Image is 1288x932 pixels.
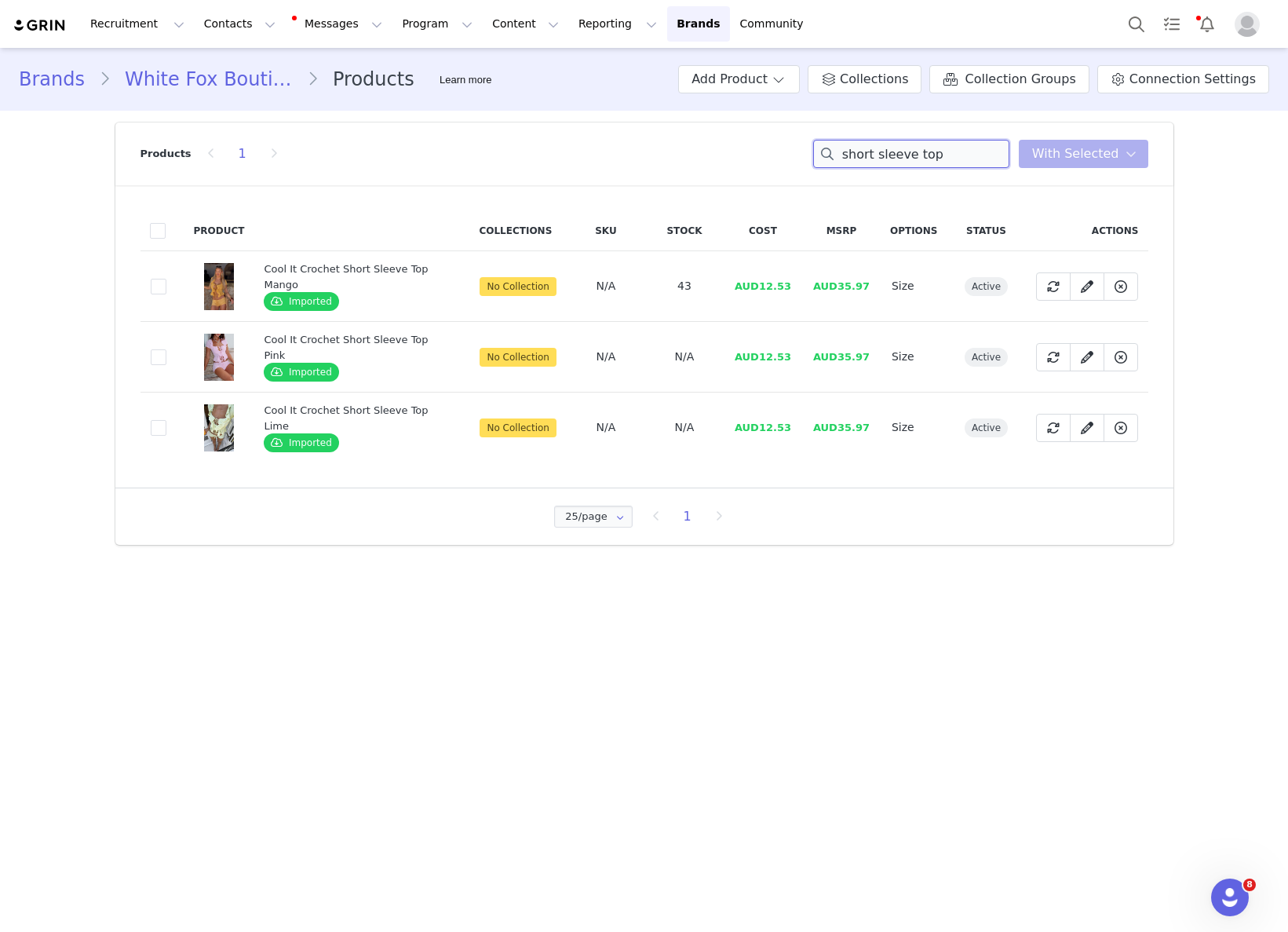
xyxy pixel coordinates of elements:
div: Cool It Crochet Short Sleeve Top Mango [264,261,440,292]
div: Cool It Crochet Short Sleeve Top Lime [264,403,440,433]
img: placeholder-profile.jpg [1235,12,1260,37]
span: 8 [1243,879,1256,891]
button: Contacts [195,6,285,42]
p: Products [140,146,192,162]
span: AUD35.97 [813,422,870,433]
span: No Collection [480,277,556,296]
span: N/A [597,350,616,363]
th: Options [881,210,947,251]
th: Collections [469,210,567,251]
input: Search products [813,140,1009,168]
th: MSRP [802,210,881,251]
div: Cool It Crochet Short Sleeve Top Pink [264,332,440,363]
span: N/A [675,421,695,433]
a: Tasks [1155,6,1189,42]
span: With Selected [1032,144,1119,163]
span: Collection Groups [965,70,1075,89]
div: Size [892,278,936,294]
button: Reporting [569,6,666,42]
button: Recruitment [81,6,194,42]
th: Cost [724,210,802,251]
th: SKU [567,210,645,251]
button: Notifications [1190,6,1224,42]
a: Collections [808,65,921,93]
th: Stock [645,210,724,251]
span: N/A [597,421,616,433]
span: No Collection [480,348,556,367]
span: Collections [840,70,908,89]
button: With Selected [1019,140,1148,168]
span: Imported [264,292,338,311]
img: white-fox-cool-it-crochet-short-sleeve-top-pink-cool-it-crochet-shorts-pink-26.3.25.08.jpg [204,334,235,381]
img: COOL_IT_CROCHET_SHORT_SLEEVE_TOP_COOL_IT_CROCHET_SHORTS_12.3.25_16_1.jpg [204,404,235,451]
div: Tooltip anchor [436,72,494,88]
span: Imported [264,433,338,452]
a: White Fox Boutique AUS [111,65,307,93]
span: active [965,277,1008,296]
span: AUD35.97 [813,280,870,292]
th: Status [947,210,1026,251]
button: Profile [1225,12,1275,37]
span: N/A [597,280,616,292]
span: Connection Settings [1129,70,1256,89]
a: Community [731,6,820,42]
a: Brands [667,6,729,42]
img: coolitcrochetlshirt.jpg [204,263,235,310]
span: active [965,418,1008,437]
button: Messages [286,6,392,42]
iframe: Intercom live chat [1211,879,1249,916]
span: N/A [675,350,695,363]
span: 43 [677,280,691,292]
li: 1 [231,143,254,165]
a: Connection Settings [1097,65,1269,93]
span: active [965,348,1008,367]
button: Search [1119,6,1154,42]
button: Content [483,6,568,42]
li: 1 [676,506,699,528]
th: Product [184,210,254,251]
div: Size [892,419,936,436]
a: Brands [19,65,99,93]
img: grin logo [13,18,68,33]
span: AUD12.53 [735,422,791,433]
span: AUD12.53 [735,351,791,363]
span: AUD35.97 [813,351,870,363]
th: Actions [1026,210,1148,251]
a: Collection Groups [929,65,1089,93]
span: AUD12.53 [735,280,791,292]
button: Add Product [678,65,800,93]
button: Program [392,6,482,42]
input: Select [554,506,633,528]
span: No Collection [480,418,556,437]
span: Imported [264,363,338,382]
div: Size [892,349,936,365]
